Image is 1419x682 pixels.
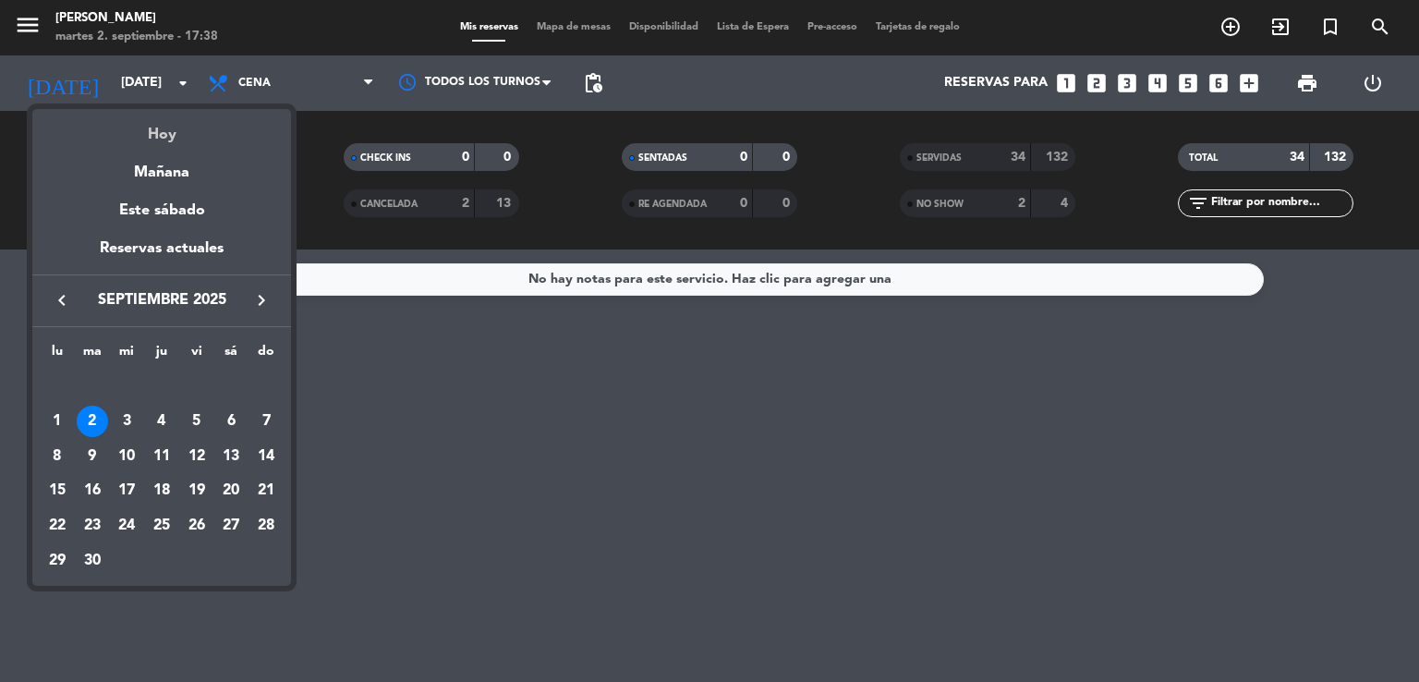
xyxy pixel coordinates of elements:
div: 28 [250,510,282,542]
td: 9 de septiembre de 2025 [75,439,110,474]
td: 19 de septiembre de 2025 [179,473,214,508]
div: 20 [215,475,247,506]
th: jueves [144,341,179,370]
th: sábado [214,341,249,370]
div: 15 [42,475,73,506]
button: keyboard_arrow_right [245,288,278,312]
th: miércoles [109,341,144,370]
div: 18 [146,475,177,506]
div: 27 [215,510,247,542]
div: 8 [42,441,73,472]
div: 13 [215,441,247,472]
td: 20 de septiembre de 2025 [214,473,249,508]
div: 16 [77,475,108,506]
td: 11 de septiembre de 2025 [144,439,179,474]
div: Hoy [32,109,291,147]
td: 15 de septiembre de 2025 [40,473,75,508]
div: 29 [42,545,73,577]
td: 6 de septiembre de 2025 [214,404,249,439]
td: 16 de septiembre de 2025 [75,473,110,508]
td: 8 de septiembre de 2025 [40,439,75,474]
div: Este sábado [32,185,291,237]
td: 26 de septiembre de 2025 [179,508,214,543]
td: 25 de septiembre de 2025 [144,508,179,543]
div: 10 [111,441,142,472]
div: 9 [77,441,108,472]
td: 30 de septiembre de 2025 [75,543,110,578]
div: 23 [77,510,108,542]
td: 2 de septiembre de 2025 [75,404,110,439]
div: 22 [42,510,73,542]
div: 4 [146,406,177,437]
td: 21 de septiembre de 2025 [249,473,284,508]
td: 10 de septiembre de 2025 [109,439,144,474]
td: 12 de septiembre de 2025 [179,439,214,474]
td: 13 de septiembre de 2025 [214,439,249,474]
div: 2 [77,406,108,437]
div: 12 [181,441,212,472]
div: 25 [146,510,177,542]
td: 22 de septiembre de 2025 [40,508,75,543]
td: 1 de septiembre de 2025 [40,404,75,439]
div: 1 [42,406,73,437]
div: 11 [146,441,177,472]
td: 27 de septiembre de 2025 [214,508,249,543]
i: keyboard_arrow_left [51,289,73,311]
th: domingo [249,341,284,370]
td: 5 de septiembre de 2025 [179,404,214,439]
div: 24 [111,510,142,542]
i: keyboard_arrow_right [250,289,273,311]
td: 23 de septiembre de 2025 [75,508,110,543]
td: 29 de septiembre de 2025 [40,543,75,578]
div: 3 [111,406,142,437]
div: 21 [250,475,282,506]
td: 3 de septiembre de 2025 [109,404,144,439]
div: 7 [250,406,282,437]
th: viernes [179,341,214,370]
div: 17 [111,475,142,506]
div: 14 [250,441,282,472]
td: 18 de septiembre de 2025 [144,473,179,508]
td: 17 de septiembre de 2025 [109,473,144,508]
td: 14 de septiembre de 2025 [249,439,284,474]
div: 19 [181,475,212,506]
span: septiembre 2025 [79,288,245,312]
th: lunes [40,341,75,370]
div: 6 [215,406,247,437]
td: 4 de septiembre de 2025 [144,404,179,439]
div: 5 [181,406,212,437]
th: martes [75,341,110,370]
td: 7 de septiembre de 2025 [249,404,284,439]
div: Reservas actuales [32,237,291,274]
td: SEP. [40,369,284,404]
div: 26 [181,510,212,542]
td: 24 de septiembre de 2025 [109,508,144,543]
div: 30 [77,545,108,577]
td: 28 de septiembre de 2025 [249,508,284,543]
button: keyboard_arrow_left [45,288,79,312]
div: Mañana [32,147,291,185]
